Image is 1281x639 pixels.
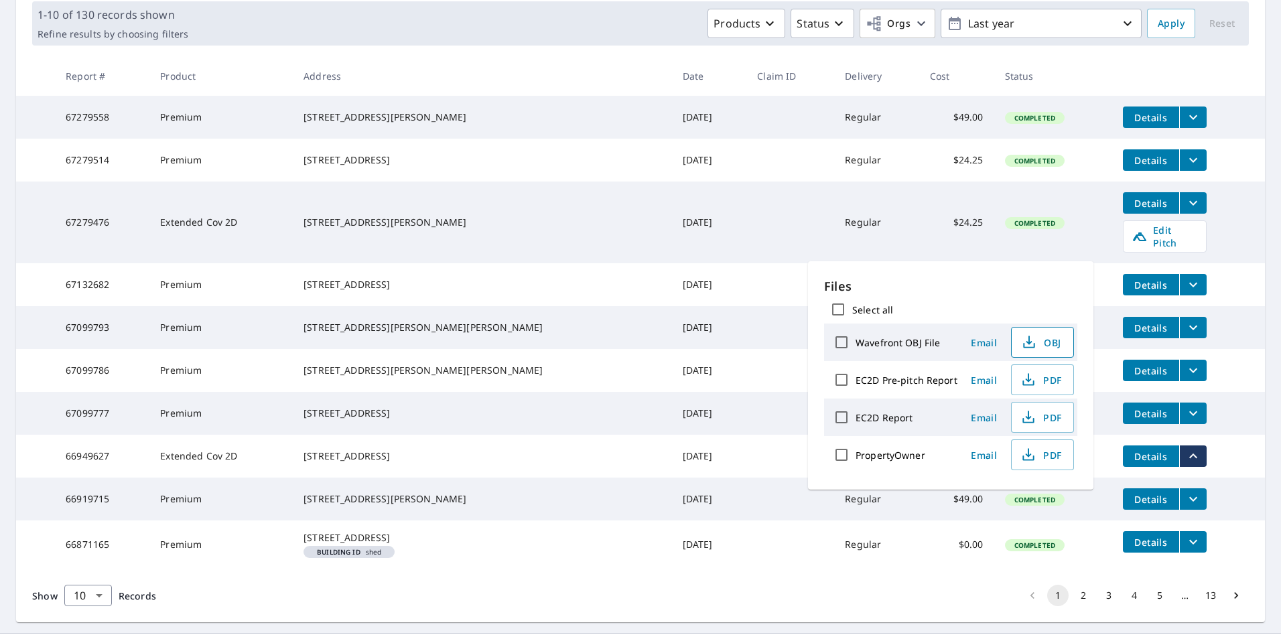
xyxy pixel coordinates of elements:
[1123,317,1179,338] button: detailsBtn-67099793
[1131,450,1171,463] span: Details
[672,56,747,96] th: Date
[1011,327,1074,358] button: OBJ
[834,139,919,182] td: Regular
[866,15,911,32] span: Orgs
[856,411,913,424] label: EC2D Report
[1006,218,1063,228] span: Completed
[963,407,1006,428] button: Email
[919,478,994,520] td: $49.00
[1179,403,1207,424] button: filesDropdownBtn-67099777
[919,182,994,263] td: $24.25
[968,374,1000,386] span: Email
[1158,15,1185,32] span: Apply
[1179,360,1207,381] button: filesDropdownBtn-67099786
[1073,585,1094,606] button: Go to page 2
[304,278,661,291] div: [STREET_ADDRESS]
[149,96,293,139] td: Premium
[963,332,1006,353] button: Email
[149,478,293,520] td: Premium
[149,392,293,435] td: Premium
[1047,585,1069,606] button: page 1
[672,306,747,349] td: [DATE]
[55,392,149,435] td: 67099777
[963,370,1006,390] button: Email
[55,349,149,392] td: 67099786
[149,306,293,349] td: Premium
[746,56,834,96] th: Claim ID
[1131,279,1171,291] span: Details
[64,585,112,606] div: Show 10 records
[1123,220,1207,253] a: Edit Pitch
[55,435,149,478] td: 66949627
[791,9,854,38] button: Status
[1179,317,1207,338] button: filesDropdownBtn-67099793
[919,96,994,139] td: $49.00
[309,549,389,555] span: shed
[963,445,1006,466] button: Email
[1124,585,1145,606] button: Go to page 4
[714,15,760,31] p: Products
[834,520,919,569] td: Regular
[1011,402,1074,433] button: PDF
[1131,407,1171,420] span: Details
[293,56,671,96] th: Address
[994,56,1112,96] th: Status
[919,520,994,569] td: $0.00
[1225,585,1247,606] button: Go to next page
[149,182,293,263] td: Extended Cov 2D
[1020,372,1063,388] span: PDF
[1123,531,1179,553] button: detailsBtn-66871165
[834,56,919,96] th: Delivery
[1123,274,1179,295] button: detailsBtn-67132682
[1131,364,1171,377] span: Details
[1123,360,1179,381] button: detailsBtn-67099786
[852,303,893,316] label: Select all
[1123,106,1179,128] button: detailsBtn-67279558
[1132,224,1198,249] span: Edit Pitch
[1006,541,1063,550] span: Completed
[304,153,661,167] div: [STREET_ADDRESS]
[304,531,661,545] div: [STREET_ADDRESS]
[1131,493,1171,506] span: Details
[149,349,293,392] td: Premium
[1149,585,1170,606] button: Go to page 5
[1131,197,1171,210] span: Details
[38,28,188,40] p: Refine results by choosing filters
[55,306,149,349] td: 67099793
[55,139,149,182] td: 67279514
[304,492,661,506] div: [STREET_ADDRESS][PERSON_NAME]
[1123,488,1179,510] button: detailsBtn-66919715
[1006,495,1063,504] span: Completed
[304,449,661,463] div: [STREET_ADDRESS]
[672,478,747,520] td: [DATE]
[1174,589,1196,602] div: …
[672,263,747,306] td: [DATE]
[55,520,149,569] td: 66871165
[1006,156,1063,165] span: Completed
[1123,149,1179,171] button: detailsBtn-67279514
[304,364,661,377] div: [STREET_ADDRESS][PERSON_NAME][PERSON_NAME]
[1011,364,1074,395] button: PDF
[672,435,747,478] td: [DATE]
[834,182,919,263] td: Regular
[672,182,747,263] td: [DATE]
[1131,111,1171,124] span: Details
[149,263,293,306] td: Premium
[149,56,293,96] th: Product
[968,449,1000,461] span: Email
[672,349,747,392] td: [DATE]
[672,96,747,139] td: [DATE]
[824,277,1077,295] p: Files
[856,449,925,461] label: PropertyOwner
[1179,106,1207,128] button: filesDropdownBtn-67279558
[1200,585,1221,606] button: Go to page 13
[1098,585,1120,606] button: Go to page 3
[1179,192,1207,214] button: filesDropdownBtn-67279476
[1179,488,1207,510] button: filesDropdownBtn-66919715
[968,336,1000,349] span: Email
[32,589,58,602] span: Show
[856,374,957,386] label: EC2D Pre-pitch Report
[1179,149,1207,171] button: filesDropdownBtn-67279514
[1131,154,1171,167] span: Details
[55,182,149,263] td: 67279476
